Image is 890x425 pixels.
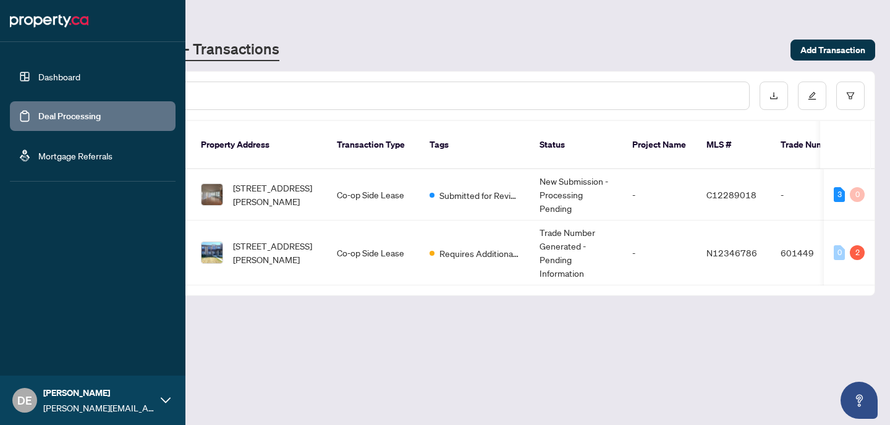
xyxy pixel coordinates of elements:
[706,189,756,200] span: C12289018
[771,121,857,169] th: Trade Number
[38,150,112,161] a: Mortgage Referrals
[771,169,857,221] td: -
[439,188,520,202] span: Submitted for Review
[327,121,420,169] th: Transaction Type
[697,121,771,169] th: MLS #
[38,71,80,82] a: Dashboard
[834,187,845,202] div: 3
[622,121,697,169] th: Project Name
[10,11,88,31] img: logo
[191,121,327,169] th: Property Address
[201,184,222,205] img: thumbnail-img
[327,169,420,221] td: Co-op Side Lease
[834,245,845,260] div: 0
[706,247,757,258] span: N12346786
[622,169,697,221] td: -
[771,221,857,285] td: 601449
[530,221,622,285] td: Trade Number Generated - Pending Information
[530,169,622,221] td: New Submission - Processing Pending
[850,245,865,260] div: 2
[420,121,530,169] th: Tags
[790,40,875,61] button: Add Transaction
[841,382,878,419] button: Open asap
[850,187,865,202] div: 0
[43,386,155,400] span: [PERSON_NAME]
[327,221,420,285] td: Co-op Side Lease
[769,91,778,100] span: download
[201,242,222,263] img: thumbnail-img
[836,82,865,110] button: filter
[439,246,520,260] span: Requires Additional Docs
[17,392,32,409] span: DE
[530,121,622,169] th: Status
[800,40,865,60] span: Add Transaction
[622,221,697,285] td: -
[760,82,788,110] button: download
[233,239,317,266] span: [STREET_ADDRESS][PERSON_NAME]
[846,91,855,100] span: filter
[233,181,317,208] span: [STREET_ADDRESS][PERSON_NAME]
[38,111,101,122] a: Deal Processing
[808,91,816,100] span: edit
[798,82,826,110] button: edit
[43,401,155,414] span: [PERSON_NAME][EMAIL_ADDRESS][DOMAIN_NAME]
